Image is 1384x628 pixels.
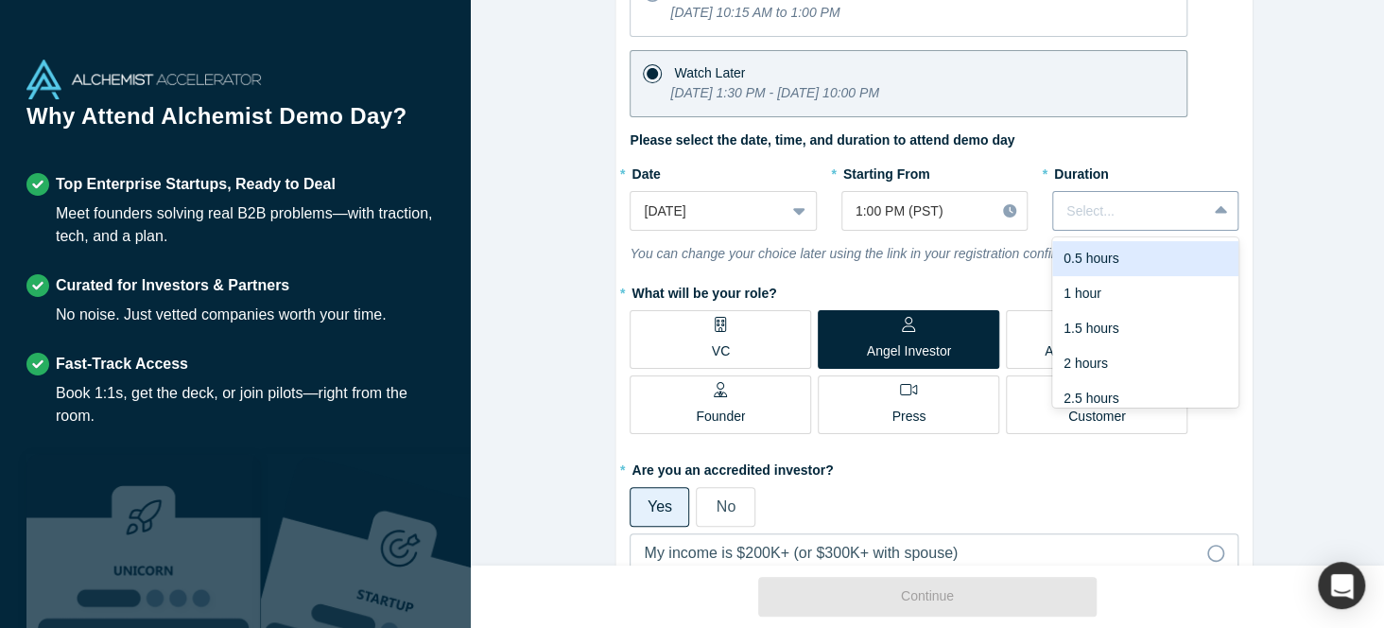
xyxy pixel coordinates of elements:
[758,577,1097,617] button: Continue
[56,304,387,326] div: No noise. Just vetted companies worth your time.
[1068,407,1126,427] p: Customer
[56,356,188,372] strong: Fast-Track Access
[1052,158,1238,184] label: Duration
[1052,346,1238,381] div: 2 hours
[696,407,745,427] p: Founder
[841,158,930,184] label: Starting From
[712,341,730,361] p: VC
[717,498,735,515] span: No
[674,65,745,80] span: Watch Later
[1052,276,1238,311] div: 1 hour
[1052,381,1238,416] div: 2.5 hours
[56,202,444,248] div: Meet founders solving real B2B problems—with traction, tech, and a plan.
[26,99,444,147] h1: Why Attend Alchemist Demo Day?
[56,382,444,427] div: Book 1:1s, get the deck, or join pilots—right from the room.
[630,158,816,184] label: Date
[630,277,1238,304] label: What will be your role?
[630,454,1238,480] label: Are you an accredited investor?
[1045,341,1149,361] p: Alchemist Partner
[891,407,926,427] p: Press
[867,341,952,361] p: Angel Investor
[56,176,336,192] strong: Top Enterprise Startups, Ready to Deal
[1052,311,1238,346] div: 1.5 hours
[630,131,1014,150] label: Please select the date, time, and duration to attend demo day
[56,277,289,293] strong: Curated for Investors & Partners
[1052,241,1238,276] div: 0.5 hours
[26,60,261,99] img: Alchemist Accelerator Logo
[630,246,1133,261] i: You can change your choice later using the link in your registration confirmation email.
[670,85,878,100] i: [DATE] 1:30 PM - [DATE] 10:00 PM
[644,545,958,561] span: My income is $200K+ (or $300K+ with spouse)
[648,498,672,515] span: Yes
[670,5,839,20] i: [DATE] 10:15 AM to 1:00 PM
